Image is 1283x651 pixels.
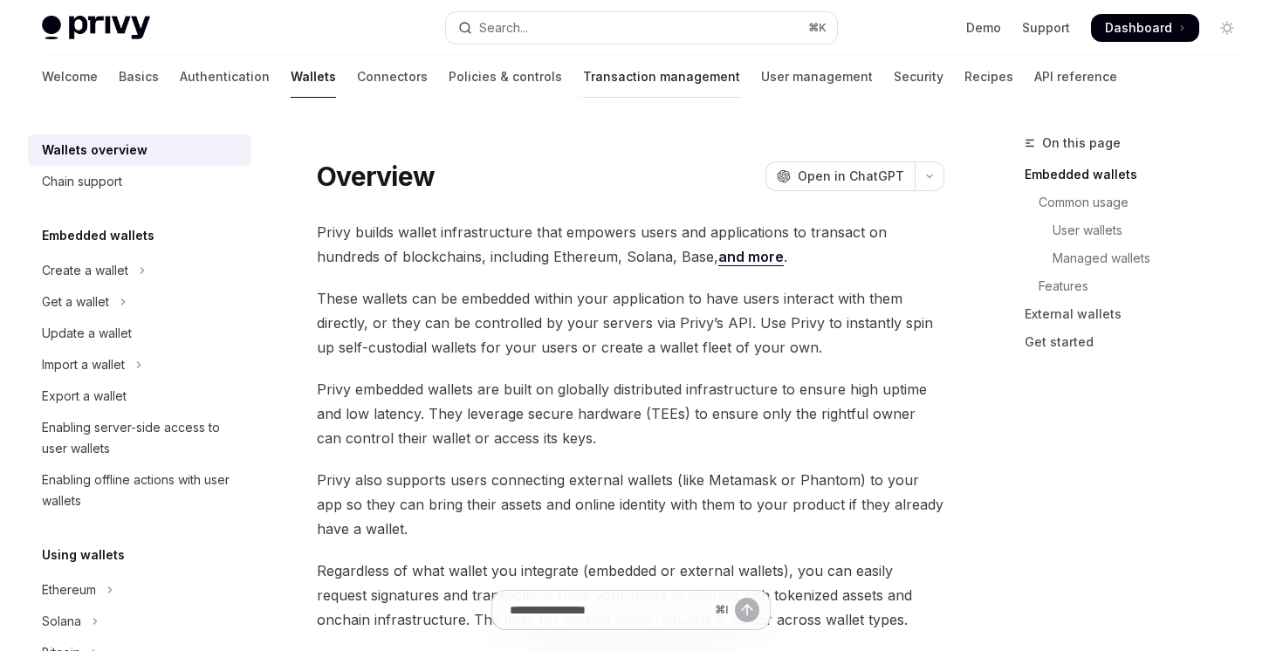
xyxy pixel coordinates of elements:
a: Common usage [1025,188,1255,216]
span: Regardless of what wallet you integrate (embedded or external wallets), you can easily request si... [317,558,944,632]
a: Enabling server-side access to user wallets [28,412,251,464]
button: Toggle Create a wallet section [28,255,251,286]
a: API reference [1034,56,1117,98]
span: On this page [1042,133,1121,154]
div: Ethereum [42,579,96,600]
a: Security [894,56,943,98]
div: Enabling offline actions with user wallets [42,469,241,511]
h5: Embedded wallets [42,225,154,246]
div: Get a wallet [42,291,109,312]
a: User management [761,56,873,98]
h5: Using wallets [42,545,125,565]
input: Ask a question... [510,591,708,629]
a: User wallets [1025,216,1255,244]
a: and more [718,248,784,266]
a: Features [1025,272,1255,300]
a: Support [1022,19,1070,37]
a: External wallets [1025,300,1255,328]
a: Update a wallet [28,318,251,349]
a: Transaction management [583,56,740,98]
span: ⌘ K [808,21,827,35]
button: Toggle dark mode [1213,14,1241,42]
button: Toggle Solana section [28,606,251,637]
div: Solana [42,611,81,632]
h1: Overview [317,161,435,192]
a: Managed wallets [1025,244,1255,272]
div: Import a wallet [42,354,125,375]
button: Open in ChatGPT [765,161,915,191]
a: Wallets [291,56,336,98]
a: Wallets overview [28,134,251,166]
div: Update a wallet [42,323,132,344]
button: Toggle Get a wallet section [28,286,251,318]
a: Get started [1025,328,1255,356]
a: Demo [966,19,1001,37]
span: Open in ChatGPT [798,168,904,185]
span: Privy also supports users connecting external wallets (like Metamask or Phantom) to your app so t... [317,468,944,541]
a: Enabling offline actions with user wallets [28,464,251,517]
div: Export a wallet [42,386,127,407]
a: Policies & controls [449,56,562,98]
a: Recipes [964,56,1013,98]
a: Export a wallet [28,380,251,412]
button: Toggle Import a wallet section [28,349,251,380]
button: Toggle Ethereum section [28,574,251,606]
a: Chain support [28,166,251,197]
span: Privy embedded wallets are built on globally distributed infrastructure to ensure high uptime and... [317,377,944,450]
span: Dashboard [1105,19,1172,37]
div: Enabling server-side access to user wallets [42,417,241,459]
button: Send message [735,598,759,622]
a: Welcome [42,56,98,98]
a: Embedded wallets [1025,161,1255,188]
div: Wallets overview [42,140,148,161]
button: Open search [446,12,836,44]
div: Create a wallet [42,260,128,281]
span: Privy builds wallet infrastructure that empowers users and applications to transact on hundreds o... [317,220,944,269]
img: light logo [42,16,150,40]
a: Authentication [180,56,270,98]
a: Dashboard [1091,14,1199,42]
div: Chain support [42,171,122,192]
div: Search... [479,17,528,38]
a: Basics [119,56,159,98]
a: Connectors [357,56,428,98]
span: These wallets can be embedded within your application to have users interact with them directly, ... [317,286,944,360]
